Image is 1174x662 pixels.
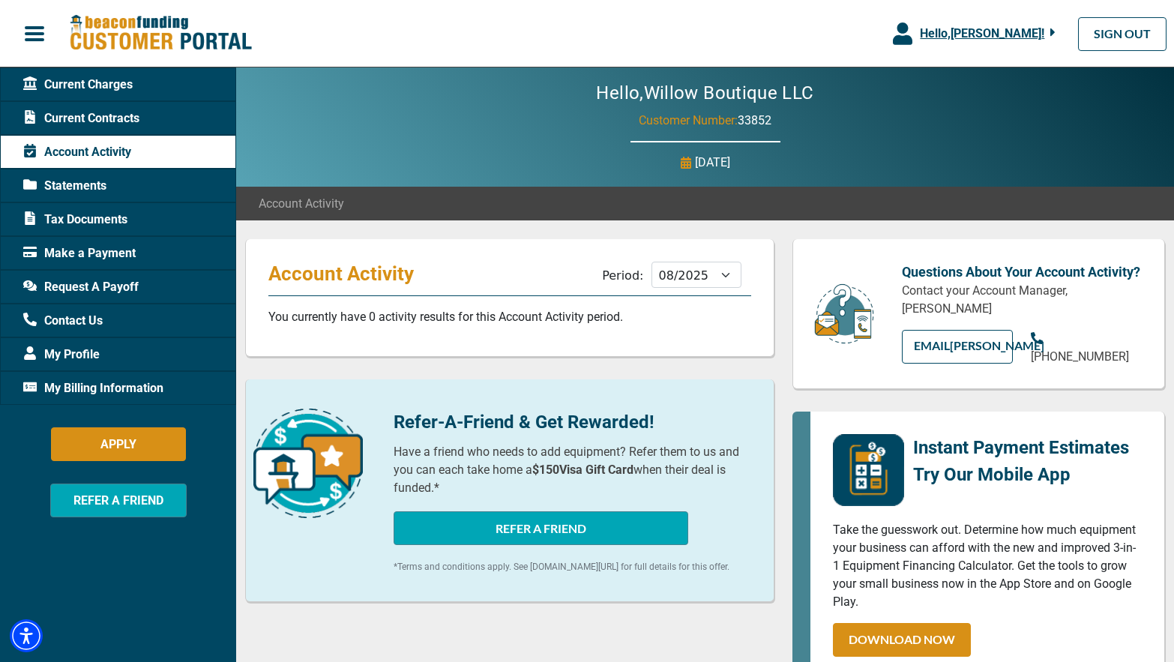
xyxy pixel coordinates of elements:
[1031,330,1142,366] a: [PHONE_NUMBER]
[23,278,139,296] span: Request A Payoff
[23,177,106,195] span: Statements
[1031,349,1129,364] span: [PHONE_NUMBER]
[695,154,730,172] p: [DATE]
[69,14,252,52] img: Beacon Funding Customer Portal Logo
[394,443,751,497] p: Have a friend who needs to add equipment? Refer them to us and you can each take home a when thei...
[50,484,187,517] button: REFER A FRIEND
[394,511,688,545] button: REFER A FRIEND
[551,82,858,104] h2: Hello, Willow Boutique LLC
[268,262,418,286] p: Account Activity
[394,409,751,436] p: Refer-A-Friend & Get Rewarded!
[23,346,100,364] span: My Profile
[913,461,1129,488] p: Try Our Mobile App
[913,434,1129,461] p: Instant Payment Estimates
[602,268,643,283] label: Period:
[532,463,633,477] b: $150 Visa Gift Card
[23,109,139,127] span: Current Contracts
[51,427,186,461] button: APPLY
[1078,17,1167,51] a: SIGN OUT
[23,211,127,229] span: Tax Documents
[902,282,1142,318] p: Contact your Account Manager, [PERSON_NAME]
[639,113,738,127] span: Customer Number:
[738,113,771,127] span: 33852
[920,26,1044,40] span: Hello, [PERSON_NAME] !
[23,312,103,330] span: Contact Us
[268,308,751,326] p: You currently have 0 activity results for this Account Activity period.
[902,330,1013,364] a: EMAIL[PERSON_NAME]
[23,143,131,161] span: Account Activity
[259,195,344,213] span: Account Activity
[253,409,363,518] img: refer-a-friend-icon.png
[810,283,878,345] img: customer-service.png
[833,434,904,506] img: mobile-app-logo.png
[10,619,43,652] div: Accessibility Menu
[23,76,133,94] span: Current Charges
[833,521,1142,611] p: Take the guesswork out. Determine how much equipment your business can afford with the new and im...
[394,560,751,574] p: *Terms and conditions apply. See [DOMAIN_NAME][URL] for full details for this offer.
[902,262,1142,282] p: Questions About Your Account Activity?
[23,244,136,262] span: Make a Payment
[23,379,163,397] span: My Billing Information
[833,623,971,657] a: DOWNLOAD NOW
